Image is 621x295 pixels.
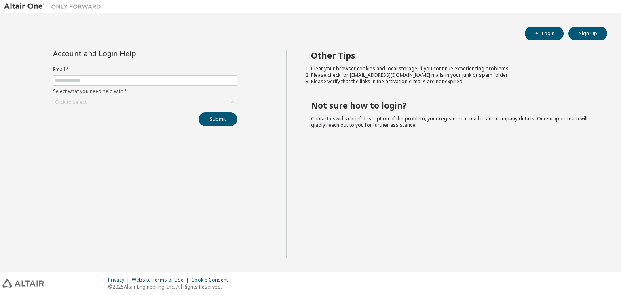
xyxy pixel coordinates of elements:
img: Altair One [4,2,105,11]
div: Click to select [55,99,87,105]
button: Login [525,27,564,40]
li: Please verify that the links in the activation e-mails are not expired. [311,78,593,85]
h2: Other Tips [311,50,593,61]
li: Please check for [EMAIL_ADDRESS][DOMAIN_NAME] mails in your junk or spam folder. [311,72,593,78]
button: Submit [199,112,237,126]
a: Contact us [311,115,336,122]
img: altair_logo.svg [2,279,44,288]
label: Email [53,66,237,73]
div: Cookie Consent [191,277,233,283]
h2: Not sure how to login? [311,100,593,111]
label: Select what you need help with [53,88,237,95]
div: Account and Login Help [53,50,201,57]
li: Clear your browser cookies and local storage, if you continue experiencing problems. [311,65,593,72]
div: Privacy [108,277,132,283]
button: Sign Up [568,27,607,40]
div: Website Terms of Use [132,277,191,283]
div: Click to select [53,97,237,107]
p: © 2025 Altair Engineering, Inc. All Rights Reserved. [108,283,233,290]
span: with a brief description of the problem, your registered e-mail id and company details. Our suppo... [311,115,587,129]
